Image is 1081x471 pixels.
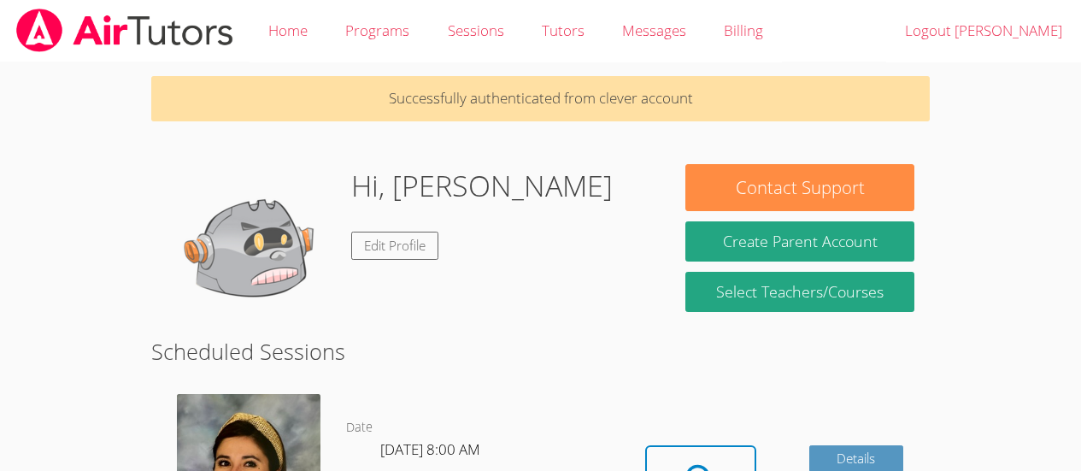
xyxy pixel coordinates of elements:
a: Edit Profile [351,232,438,260]
dt: Date [346,417,373,439]
button: Create Parent Account [685,221,914,262]
span: [DATE] 8:00 AM [380,439,480,459]
p: Successfully authenticated from clever account [151,76,930,121]
h1: Hi, [PERSON_NAME] [351,164,613,208]
a: Select Teachers/Courses [685,272,914,312]
img: airtutors_banner-c4298cdbf04f3fff15de1276eac7730deb9818008684d7c2e4769d2f7ddbe033.png [15,9,235,52]
button: Contact Support [685,164,914,211]
span: Messages [622,21,686,40]
img: default.png [167,164,338,335]
h2: Scheduled Sessions [151,335,930,368]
